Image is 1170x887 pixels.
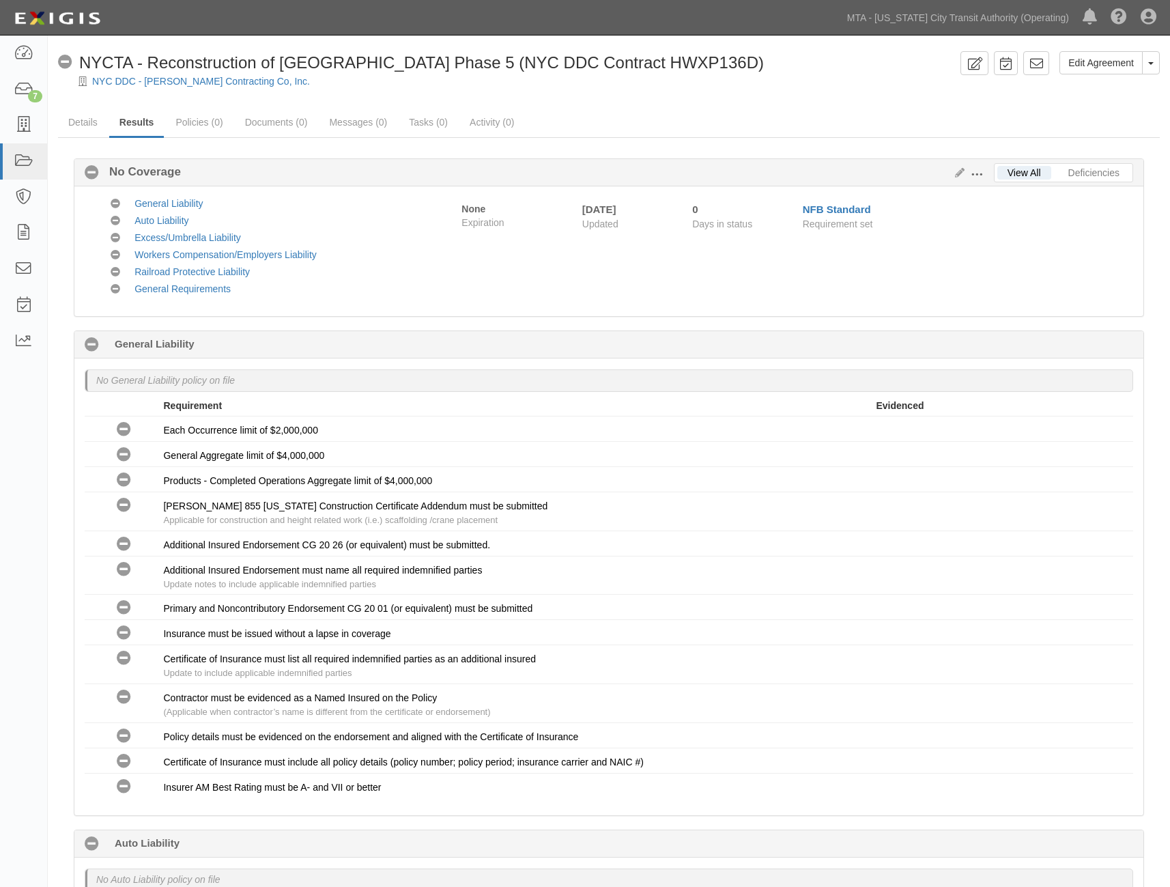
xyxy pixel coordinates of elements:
span: Update notes to include applicable indemnified parties [163,579,375,589]
img: Logo [10,6,104,31]
a: Edit Agreement [1059,51,1143,74]
a: General Requirements [134,283,231,294]
strong: None [461,203,485,214]
span: Additional Insured Endorsement must name all required indemnified parties [163,565,482,576]
i: No Coverage [111,251,120,260]
a: NFB Standard [803,203,871,215]
a: Deficiencies [1058,166,1130,180]
i: No Coverage [117,448,131,462]
a: Railroad Protective Liability [134,266,250,277]
i: No Coverage [111,268,120,277]
i: No Coverage [58,55,72,70]
a: Documents (0) [235,109,318,136]
i: No Coverage 0 days (since 08/28/2025) [85,338,99,352]
i: No Coverage [117,729,131,744]
a: Policies (0) [165,109,233,136]
i: No Coverage [111,199,120,209]
b: Auto Liability [115,836,180,850]
span: (Applicable when contractor’s name is different from the certificate or endorsement) [163,707,490,717]
span: Products - Completed Operations Aggregate limit of $4,000,000 [163,475,432,486]
span: Certificate of Insurance must list all required indemnified parties as an additional insured [163,653,536,664]
i: No Coverage [85,166,99,180]
i: No Coverage [117,563,131,577]
strong: Requirement [163,400,222,411]
i: No Coverage 0 days (since 08/28/2025) [85,837,99,851]
span: NYCTA - Reconstruction of [GEOGRAPHIC_DATA] Phase 5 (NYC DDC Contract HWXP136D) [79,53,764,72]
div: 7 [28,90,42,102]
span: Primary and Noncontributory Endorsement CG 20 01 (or equivalent) must be submitted [163,603,532,614]
a: Results [109,109,165,138]
a: MTA - [US_STATE] City Transit Authority (Operating) [840,4,1076,31]
i: No Coverage [117,423,131,437]
p: No Auto Liability policy on file [96,873,220,886]
i: No Coverage [117,601,131,615]
span: Requirement set [803,219,873,229]
span: Insurance must be issued without a lapse in coverage [163,628,390,639]
i: No Coverage [117,473,131,488]
span: Days in status [692,219,752,229]
div: NYCTA - Reconstruction of Grand Concourse Phase 5 (NYC DDC Contract HWXP136D) [58,51,764,74]
span: General Aggregate limit of $4,000,000 [163,450,324,461]
i: No Coverage [117,537,131,552]
i: No Coverage [117,780,131,794]
b: No Coverage [99,164,181,180]
span: Each Occurrence limit of $2,000,000 [163,425,317,436]
i: No Coverage [111,285,120,294]
a: General Liability [134,198,203,209]
i: No Coverage [111,234,120,243]
i: Help Center - Complianz [1111,10,1127,26]
a: Workers Compensation/Employers Liability [134,249,317,260]
span: Contractor must be evidenced as a Named Insured on the Policy [163,692,437,703]
span: Updated [582,219,618,229]
span: Expiration [461,216,571,229]
a: Details [58,109,108,136]
span: Additional Insured Endorsement CG 20 26 (or equivalent) must be submitted. [163,539,490,550]
span: Insurer AM Best Rating must be A- and VII or better [163,782,381,793]
a: NYC DDC - [PERSON_NAME] Contracting Co, Inc. [92,76,310,87]
i: No Coverage [117,690,131,705]
b: General Liability [115,337,195,351]
i: No Coverage [117,755,131,769]
span: Update to include applicable indemnified parties [163,668,352,678]
div: [DATE] [582,202,672,216]
span: Certificate of Insurance must include all policy details (policy number; policy period; insurance... [163,757,643,768]
span: Policy details must be evidenced on the endorsement and aligned with the Certificate of Insurance [163,731,578,742]
i: No Coverage [117,651,131,666]
a: Edit Results [950,167,965,178]
strong: Evidenced [876,400,924,411]
span: Applicable for construction and height related work (i.e.) scaffolding /crane placement [163,515,498,525]
a: Messages (0) [319,109,397,136]
a: Activity (0) [459,109,524,136]
p: No General Liability policy on file [96,374,235,387]
a: Auto Liability [134,215,188,226]
i: No Coverage [117,626,131,640]
span: [PERSON_NAME] 855 [US_STATE] Construction Certificate Addendum must be submitted [163,501,547,511]
i: No Coverage [117,498,131,513]
a: Excess/Umbrella Liability [134,232,241,243]
a: Tasks (0) [399,109,458,136]
div: Since 08/28/2025 [692,202,792,216]
i: No Coverage [111,216,120,226]
a: View All [997,166,1051,180]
